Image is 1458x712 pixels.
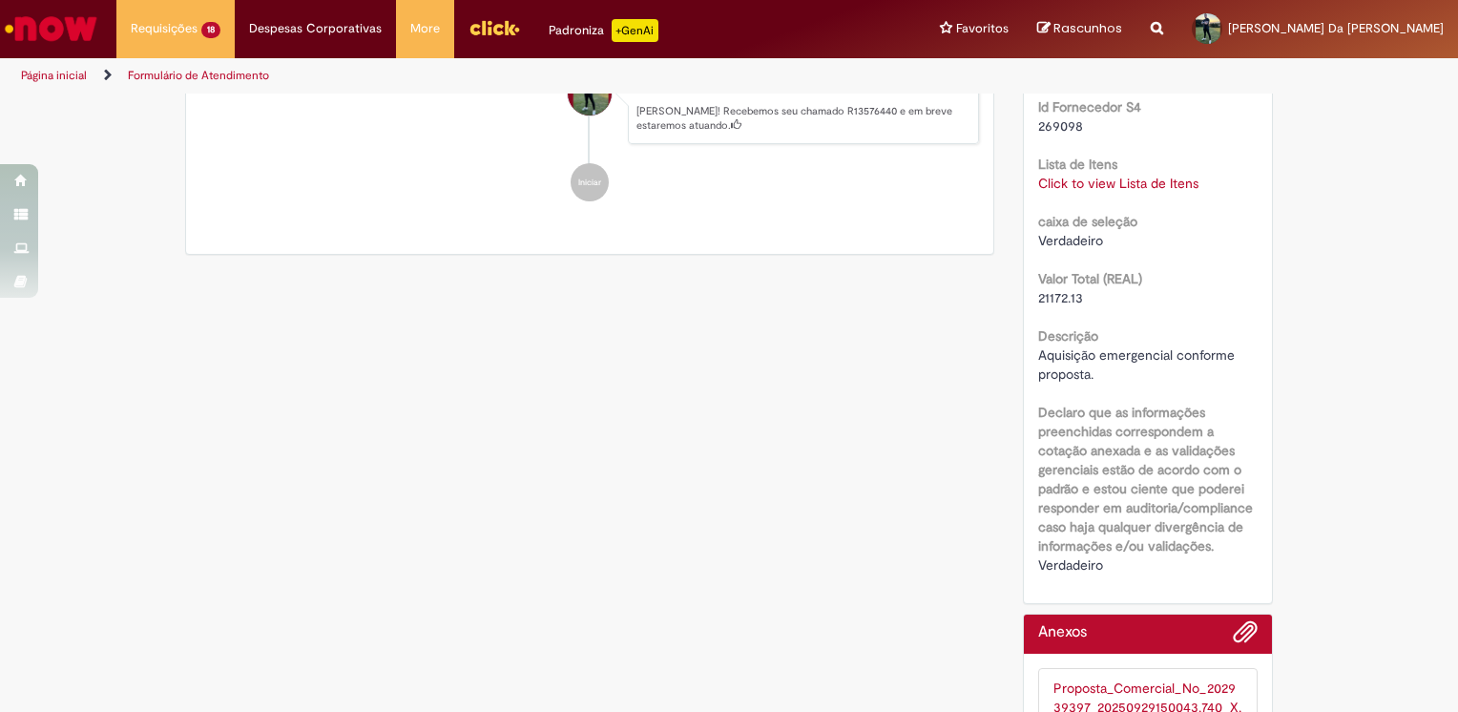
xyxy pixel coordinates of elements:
b: Declaro que as informações preenchidas correspondem a cotação anexada e as validações gerenciais ... [1038,404,1253,555]
span: Verdadeiro [1038,232,1103,249]
span: [PERSON_NAME] Da [PERSON_NAME] [1228,20,1444,36]
span: Despesas Corporativas [249,19,382,38]
span: 21172.13 [1038,289,1083,306]
li: Renan Oliveira Da Luz [200,52,979,144]
b: Descrição [1038,327,1098,345]
a: Página inicial [21,68,87,83]
p: +GenAi [612,19,658,42]
b: Valor Total (REAL) [1038,270,1142,287]
ul: Trilhas de página [14,58,958,94]
span: More [410,19,440,38]
a: Formulário de Atendimento [128,68,269,83]
img: ServiceNow [2,10,100,48]
span: Requisições [131,19,198,38]
span: Aquisição emergencial conforme proposta. [1038,346,1239,383]
div: Renan Oliveira Da Luz [568,72,612,115]
a: Rascunhos [1037,20,1122,38]
div: Padroniza [549,19,658,42]
b: Id Fornecedor S4 [1038,98,1141,115]
span: Verdadeiro [1038,556,1103,574]
span: Rascunhos [1053,19,1122,37]
b: caixa de seleção [1038,213,1137,230]
p: [PERSON_NAME]! Recebemos seu chamado R13576440 e em breve estaremos atuando. [636,104,969,134]
img: click_logo_yellow_360x200.png [469,13,520,42]
h2: Anexos [1038,624,1087,641]
span: 18 [201,22,220,38]
a: Click to view Lista de Itens [1038,175,1198,192]
span: Favoritos [956,19,1009,38]
b: Lista de Itens [1038,156,1117,173]
span: 269098 [1038,117,1083,135]
button: Adicionar anexos [1233,619,1258,654]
